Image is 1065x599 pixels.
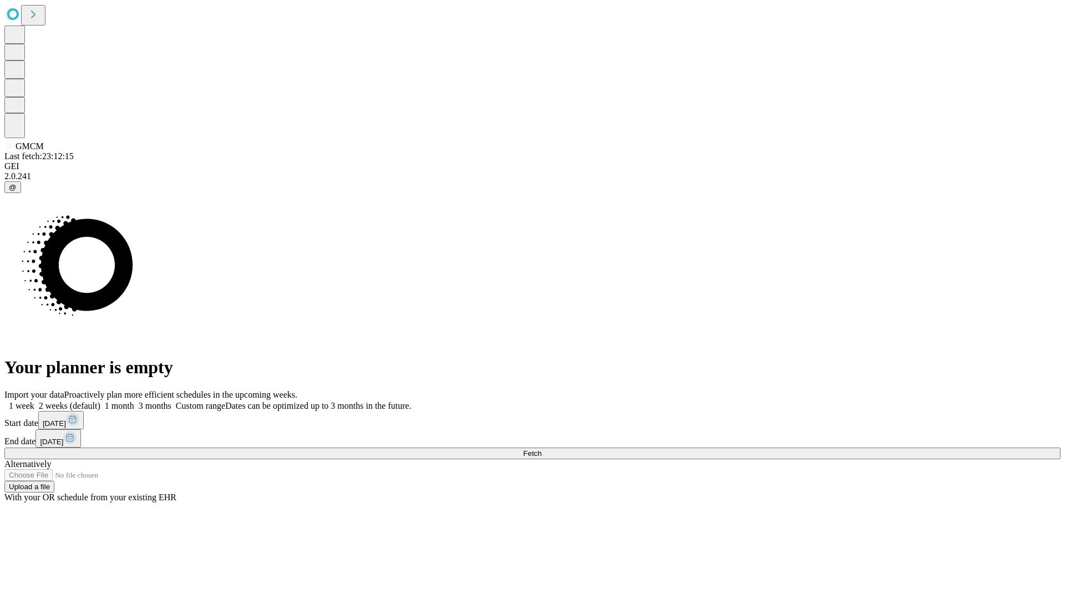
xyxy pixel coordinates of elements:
[4,161,1061,171] div: GEI
[4,390,64,399] span: Import your data
[4,459,51,469] span: Alternatively
[4,357,1061,378] h1: Your planner is empty
[4,448,1061,459] button: Fetch
[4,411,1061,429] div: Start date
[139,401,171,410] span: 3 months
[4,481,54,493] button: Upload a file
[43,419,66,428] span: [DATE]
[176,401,225,410] span: Custom range
[40,438,63,446] span: [DATE]
[38,411,84,429] button: [DATE]
[39,401,100,410] span: 2 weeks (default)
[9,183,17,191] span: @
[4,151,74,161] span: Last fetch: 23:12:15
[16,141,44,151] span: GMCM
[4,429,1061,448] div: End date
[105,401,134,410] span: 1 month
[4,181,21,193] button: @
[225,401,411,410] span: Dates can be optimized up to 3 months in the future.
[4,171,1061,181] div: 2.0.241
[523,449,541,458] span: Fetch
[9,401,34,410] span: 1 week
[35,429,81,448] button: [DATE]
[4,493,176,502] span: With your OR schedule from your existing EHR
[64,390,297,399] span: Proactively plan more efficient schedules in the upcoming weeks.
